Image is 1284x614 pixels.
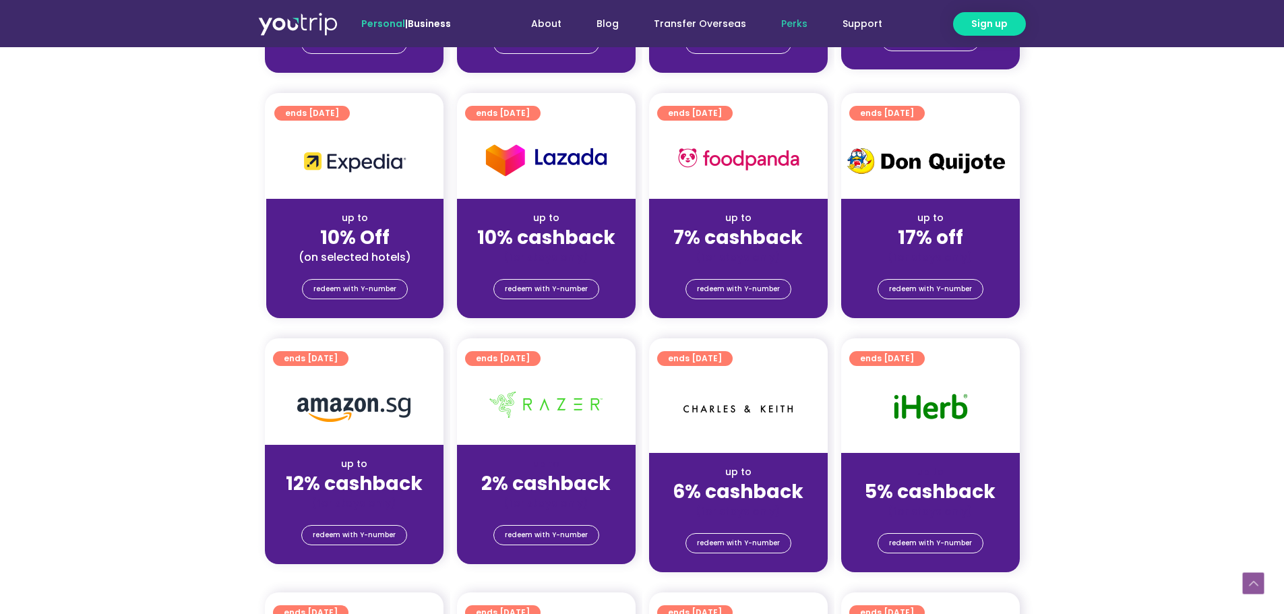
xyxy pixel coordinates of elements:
[697,534,780,553] span: redeem with Y-number
[852,250,1009,264] div: (for stays only)
[313,280,396,299] span: redeem with Y-number
[313,526,396,545] span: redeem with Y-number
[274,106,350,121] a: ends [DATE]
[685,279,791,299] a: redeem with Y-number
[657,106,733,121] a: ends [DATE]
[361,17,405,30] span: Personal
[481,470,611,497] strong: 2% cashback
[852,465,1009,479] div: up to
[465,106,541,121] a: ends [DATE]
[852,504,1009,518] div: (for stays only)
[477,224,615,251] strong: 10% cashback
[514,11,579,36] a: About
[465,351,541,366] a: ends [DATE]
[505,280,588,299] span: redeem with Y-number
[286,470,423,497] strong: 12% cashback
[476,351,530,366] span: ends [DATE]
[849,106,925,121] a: ends [DATE]
[685,533,791,553] a: redeem with Y-number
[764,11,825,36] a: Perks
[673,224,803,251] strong: 7% cashback
[636,11,764,36] a: Transfer Overseas
[276,496,433,510] div: (for stays only)
[657,351,733,366] a: ends [DATE]
[889,534,972,553] span: redeem with Y-number
[302,279,408,299] a: redeem with Y-number
[408,17,451,30] a: Business
[953,12,1026,36] a: Sign up
[660,504,817,518] div: (for stays only)
[825,11,900,36] a: Support
[285,106,339,121] span: ends [DATE]
[660,250,817,264] div: (for stays only)
[579,11,636,36] a: Blog
[860,351,914,366] span: ends [DATE]
[849,351,925,366] a: ends [DATE]
[301,525,407,545] a: redeem with Y-number
[668,106,722,121] span: ends [DATE]
[878,279,983,299] a: redeem with Y-number
[277,211,433,225] div: up to
[660,211,817,225] div: up to
[361,17,451,30] span: |
[889,280,972,299] span: redeem with Y-number
[468,457,625,471] div: up to
[971,17,1008,31] span: Sign up
[277,250,433,264] div: (on selected hotels)
[487,11,900,36] nav: Menu
[273,351,348,366] a: ends [DATE]
[660,465,817,479] div: up to
[320,224,390,251] strong: 10% Off
[468,496,625,510] div: (for stays only)
[878,533,983,553] a: redeem with Y-number
[852,211,1009,225] div: up to
[860,106,914,121] span: ends [DATE]
[493,525,599,545] a: redeem with Y-number
[668,351,722,366] span: ends [DATE]
[673,479,803,505] strong: 6% cashback
[276,457,433,471] div: up to
[468,211,625,225] div: up to
[493,279,599,299] a: redeem with Y-number
[476,106,530,121] span: ends [DATE]
[898,224,963,251] strong: 17% off
[468,250,625,264] div: (for stays only)
[865,479,996,505] strong: 5% cashback
[284,351,338,366] span: ends [DATE]
[697,280,780,299] span: redeem with Y-number
[505,526,588,545] span: redeem with Y-number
